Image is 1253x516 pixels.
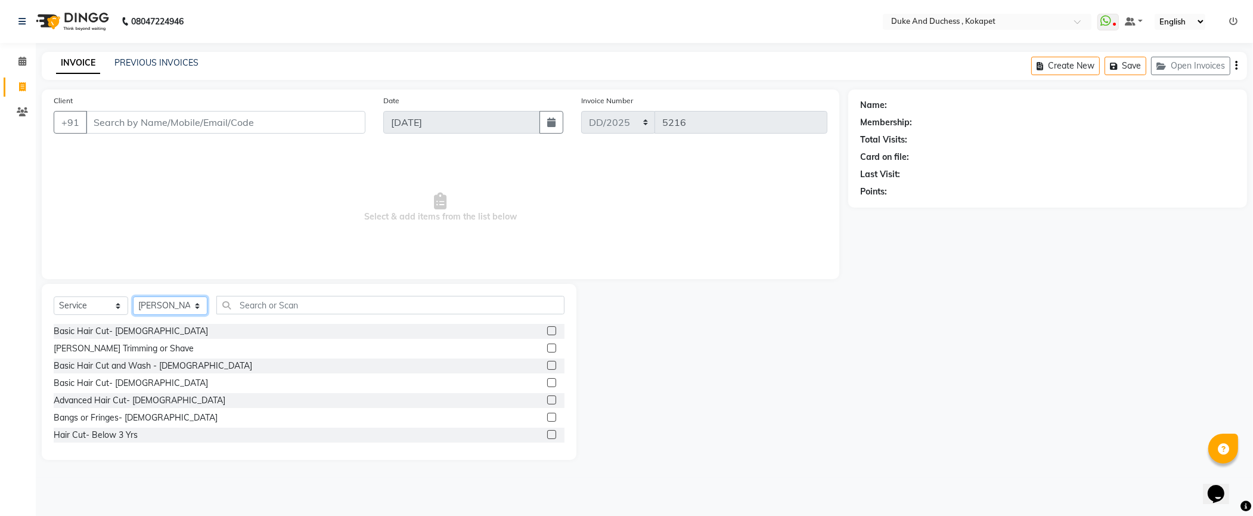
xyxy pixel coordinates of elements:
[54,377,208,390] div: Basic Hair Cut- [DEMOGRAPHIC_DATA]
[383,95,399,106] label: Date
[54,148,827,267] span: Select & add items from the list below
[56,52,100,74] a: INVOICE
[860,151,909,163] div: Card on file:
[54,95,73,106] label: Client
[54,412,218,424] div: Bangs or Fringes- [DEMOGRAPHIC_DATA]
[860,116,912,129] div: Membership:
[1031,57,1100,75] button: Create New
[860,134,907,146] div: Total Visits:
[1151,57,1230,75] button: Open Invoices
[216,296,565,314] input: Search or Scan
[860,186,887,198] div: Points:
[581,95,633,106] label: Invoice Number
[54,111,87,134] button: +91
[860,99,887,112] div: Name:
[54,394,225,407] div: Advanced Hair Cut- [DEMOGRAPHIC_DATA]
[54,342,194,355] div: [PERSON_NAME] Trimming or Shave
[54,429,138,441] div: Hair Cut- Below 3 Yrs
[131,5,184,38] b: 08047224946
[1203,468,1241,504] iframe: chat widget
[30,5,112,38] img: logo
[114,57,199,68] a: PREVIOUS INVOICES
[860,168,900,181] div: Last Visit:
[54,325,208,338] div: Basic Hair Cut- [DEMOGRAPHIC_DATA]
[54,360,252,372] div: Basic Hair Cut and Wash - [DEMOGRAPHIC_DATA]
[86,111,365,134] input: Search by Name/Mobile/Email/Code
[1105,57,1146,75] button: Save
